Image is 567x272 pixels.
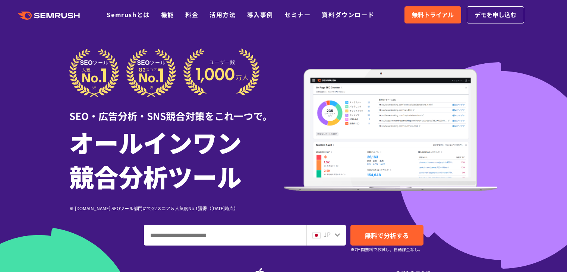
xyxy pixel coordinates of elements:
[69,125,284,193] h1: オールインワン 競合分析ツール
[69,97,284,123] div: SEO・広告分析・SNS競合対策をこれ一つで。
[322,10,374,19] a: 資料ダウンロード
[107,10,149,19] a: Semrushとは
[350,225,423,246] a: 無料で分析する
[412,10,454,20] span: 無料トライアル
[161,10,174,19] a: 機能
[69,205,284,212] div: ※ [DOMAIN_NAME] SEOツール部門にてG2スコア＆人気度No.1獲得（[DATE]時点）
[284,10,311,19] a: セミナー
[324,230,331,239] span: JP
[210,10,236,19] a: 活用方法
[144,225,306,245] input: ドメイン、キーワードまたはURLを入力してください
[350,246,422,253] small: ※7日間無料でお試し。自動課金なし。
[185,10,198,19] a: 料金
[365,231,409,240] span: 無料で分析する
[404,6,461,23] a: 無料トライアル
[247,10,273,19] a: 導入事例
[475,10,516,20] span: デモを申し込む
[467,6,524,23] a: デモを申し込む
